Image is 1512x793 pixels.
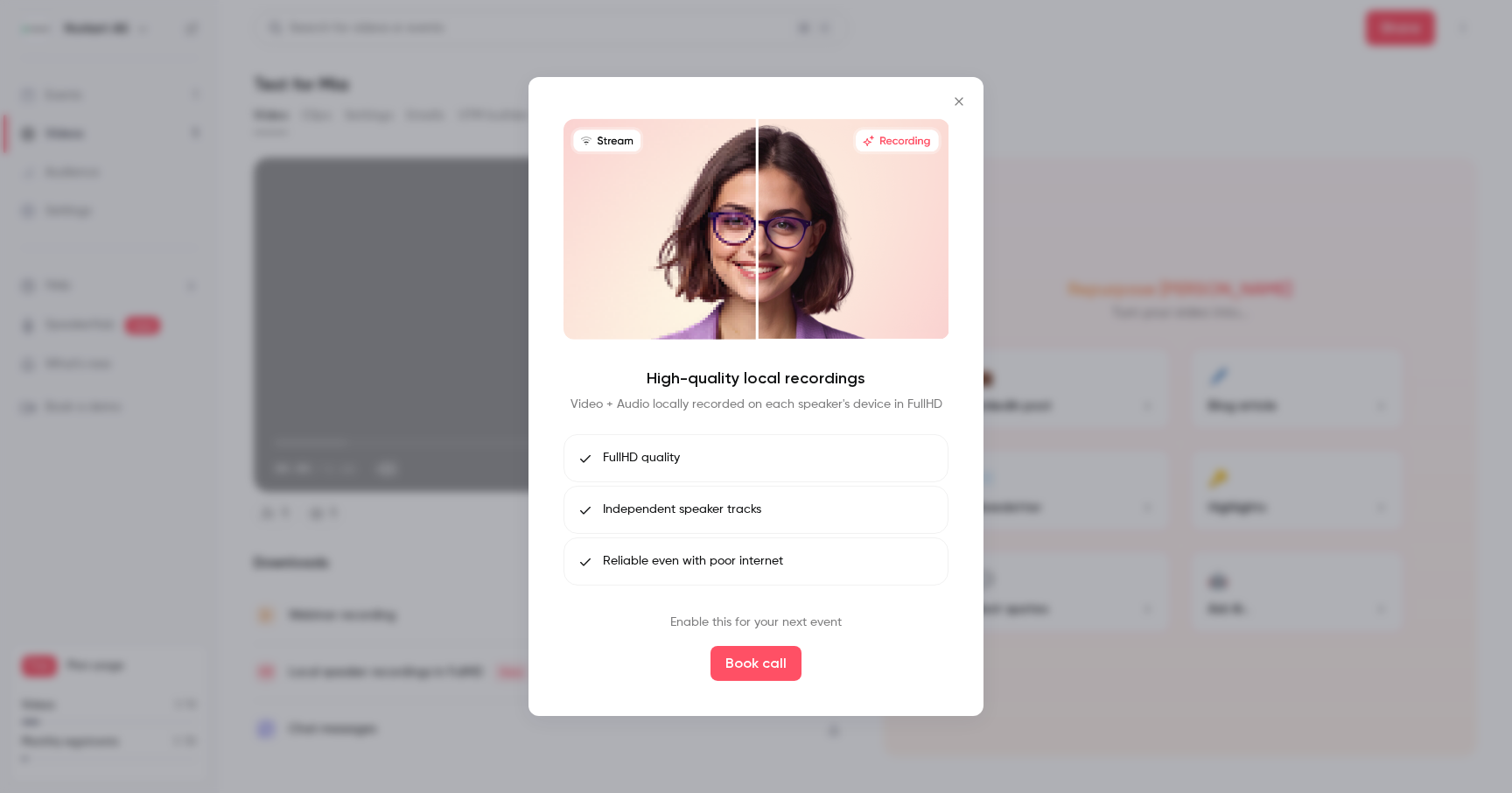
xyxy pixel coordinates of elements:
h4: High-quality local recordings [647,368,865,389]
span: Reliable even with poor internet [603,552,783,571]
p: Video + Audio locally recorded on each speaker's device in FullHD [570,396,942,413]
button: Close [941,84,976,119]
span: Independent speaker tracks [603,501,761,519]
span: FullHD quality [603,449,680,467]
p: Enable this for your next event [670,614,842,632]
button: Book call [710,646,801,681]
